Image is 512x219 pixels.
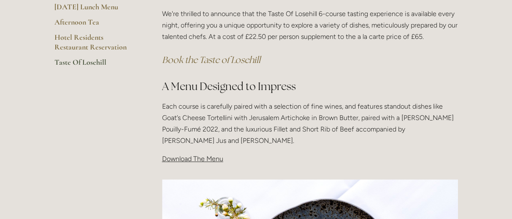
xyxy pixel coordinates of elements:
a: [DATE] Lunch Menu [54,2,135,17]
p: We're thrilled to announce that the Taste Of Losehill 6-course tasting experience is available ev... [162,8,458,43]
span: Download The Menu [162,155,223,163]
a: Hotel Residents Restaurant Reservation [54,33,135,57]
h2: A Menu Designed to Impress [162,79,458,94]
a: Afternoon Tea [54,17,135,33]
p: Each course is carefully paired with a selection of fine wines, and features standout dishes like... [162,101,458,147]
a: Taste Of Losehill [54,57,135,73]
a: Book the Taste of Losehill [162,54,260,66]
